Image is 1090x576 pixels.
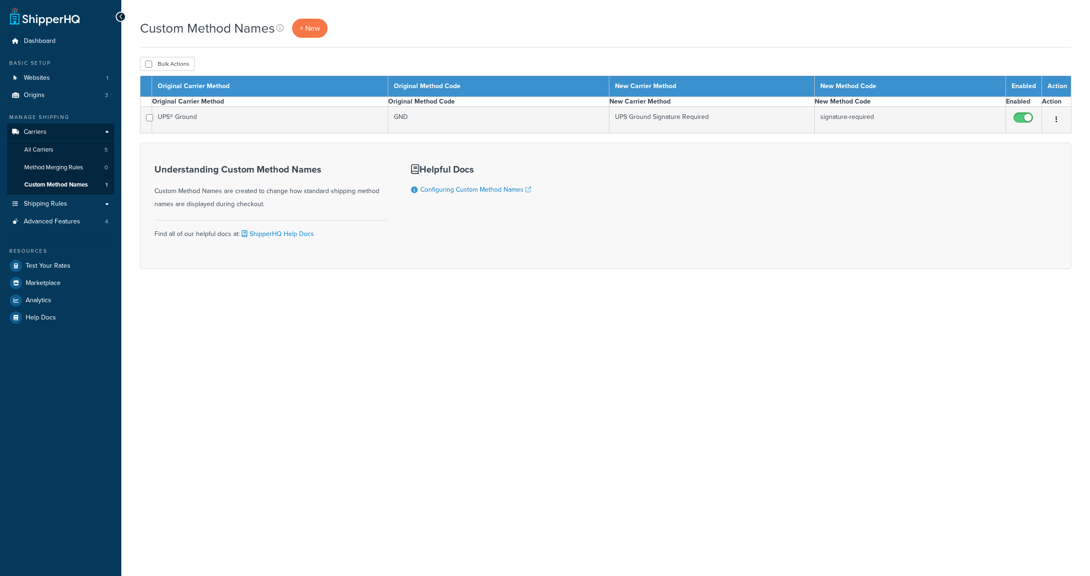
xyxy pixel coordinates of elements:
[140,19,275,37] h1: Custom Method Names
[24,37,56,45] span: Dashboard
[105,146,108,154] span: 5
[292,19,328,38] a: + New
[26,297,51,305] span: Analytics
[105,181,108,189] span: 1
[24,200,67,208] span: Shipping Rules
[10,7,80,26] a: ShipperHQ Home
[7,159,114,176] li: Method Merging Rules
[152,97,388,107] th: Original Carrier Method
[105,164,108,172] span: 0
[411,164,531,174] h3: Helpful Docs
[7,124,114,194] li: Carriers
[1042,97,1071,107] th: Action
[7,257,114,274] a: Test Your Rates
[7,141,114,159] a: All Carriers 5
[7,195,114,213] a: Shipping Rules
[388,97,609,107] th: Original Method Code
[7,213,114,230] a: Advanced Features 4
[7,309,114,326] a: Help Docs
[240,229,314,239] a: ShipperHQ Help Docs
[815,97,1006,107] th: New Method Code
[24,91,45,99] span: Origins
[152,107,388,133] td: UPS® Ground
[7,292,114,309] a: Analytics
[7,141,114,159] li: All Carriers
[7,87,114,104] li: Origins
[420,185,531,194] a: Configuring Custom Method Names
[106,74,108,82] span: 1
[7,113,114,121] div: Manage Shipping
[154,164,388,174] h3: Understanding Custom Method Names
[609,97,815,107] th: New Carrier Method
[1042,76,1071,97] th: Action
[7,87,114,104] a: Origins 3
[7,213,114,230] li: Advanced Features
[7,69,114,87] a: Websites 1
[7,33,114,50] a: Dashboard
[105,218,108,226] span: 4
[7,176,114,194] li: Custom Method Names
[7,124,114,141] a: Carriers
[815,76,1006,97] th: New Method Code
[7,275,114,291] a: Marketplace
[26,262,70,270] span: Test Your Rates
[154,164,388,211] div: Custom Method Names are created to change how standard shipping method names are displayed during...
[815,107,1006,133] td: signature-required
[300,23,320,34] span: + New
[7,59,114,67] div: Basic Setup
[609,107,815,133] td: UPS Ground Signature Required
[7,69,114,87] li: Websites
[24,128,47,136] span: Carriers
[7,159,114,176] a: Method Merging Rules 0
[388,107,609,133] td: GND
[24,146,53,154] span: All Carriers
[26,279,61,287] span: Marketplace
[105,91,108,99] span: 3
[388,76,609,97] th: Original Method Code
[1006,97,1042,107] th: Enabled
[24,181,88,189] span: Custom Method Names
[152,76,388,97] th: Original Carrier Method
[154,220,388,241] div: Find all of our helpful docs at:
[24,164,83,172] span: Method Merging Rules
[7,176,114,194] a: Custom Method Names 1
[609,76,815,97] th: New Carrier Method
[1006,76,1042,97] th: Enabled
[24,218,80,226] span: Advanced Features
[26,314,56,322] span: Help Docs
[24,74,50,82] span: Websites
[7,247,114,255] div: Resources
[140,57,195,71] button: Bulk Actions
